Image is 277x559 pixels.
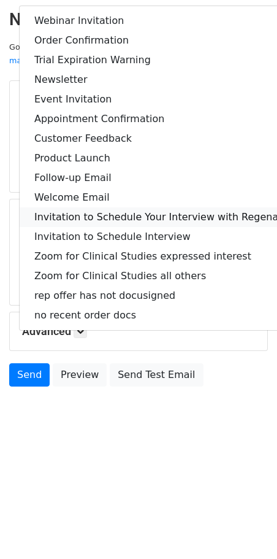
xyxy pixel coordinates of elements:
[9,9,268,30] h2: New Campaign
[9,363,50,387] a: Send
[22,325,255,338] h5: Advanced
[53,363,107,387] a: Preview
[216,500,277,559] iframe: Chat Widget
[9,42,164,66] small: Google Sheet:
[110,363,203,387] a: Send Test Email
